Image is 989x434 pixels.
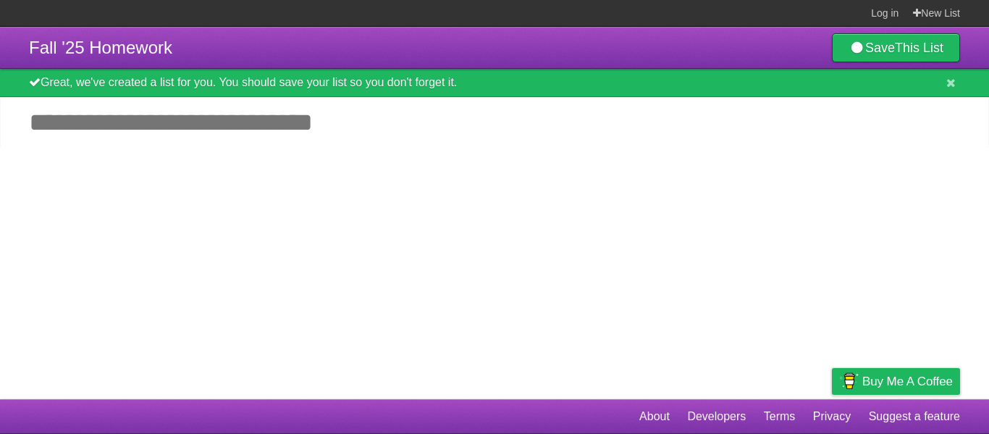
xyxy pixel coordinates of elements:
[832,368,960,395] a: Buy me a coffee
[832,33,960,62] a: SaveThis List
[839,369,859,393] img: Buy me a coffee
[29,38,172,57] span: Fall '25 Homework
[687,403,746,430] a: Developers
[869,403,960,430] a: Suggest a feature
[639,403,670,430] a: About
[813,403,851,430] a: Privacy
[862,369,953,394] span: Buy me a coffee
[895,41,943,55] b: This List
[764,403,796,430] a: Terms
